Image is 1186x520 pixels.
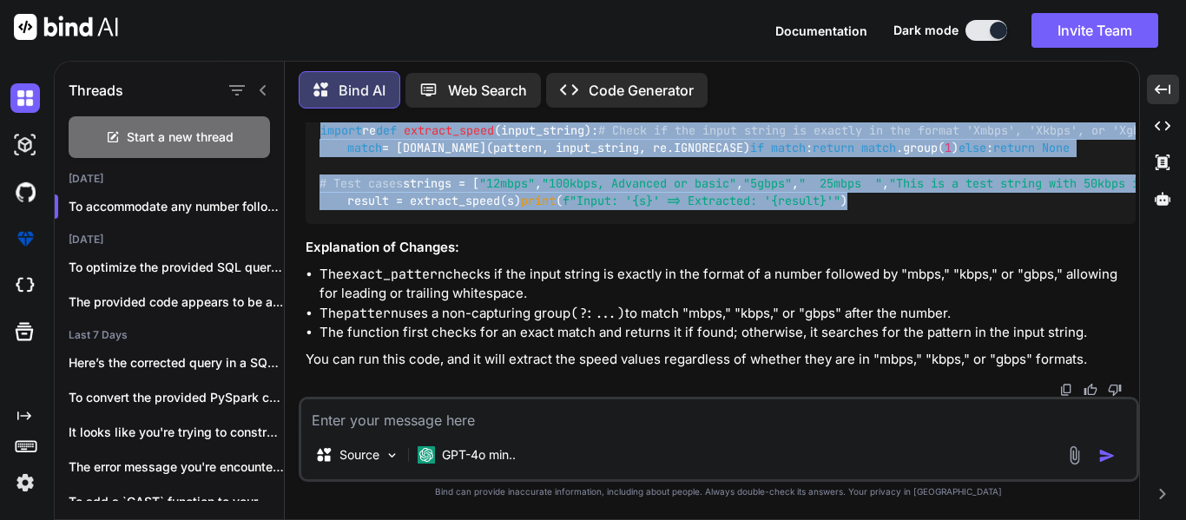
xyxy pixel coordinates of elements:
h2: [DATE] [55,172,284,186]
span: {result} [771,194,827,209]
p: To convert the provided PySpark code to... [69,389,284,406]
span: input_string [501,122,584,138]
p: It looks like you're trying to construct... [69,424,284,441]
button: Invite Team [1031,13,1158,48]
span: Start a new thread [127,128,234,146]
span: match [771,140,806,155]
code: pattern [344,305,399,322]
img: Pick Models [385,448,399,463]
button: Documentation [775,22,867,40]
span: # Test cases [320,175,403,191]
img: premium [10,224,40,253]
img: Bind AI [14,14,118,40]
img: cloudideIcon [10,271,40,300]
img: dislike [1108,383,1122,397]
p: Here’s the corrected query in a SQL-like... [69,354,284,372]
img: icon [1098,447,1116,464]
p: Bind AI [339,80,385,101]
img: darkChat [10,83,40,113]
li: The function first checks for an exact match and returns it if found; otherwise, it searches for ... [320,323,1136,343]
span: Dark mode [893,22,959,39]
span: f"Input: ' ' => Extracted: ' '" [563,194,840,209]
span: extract_speed [404,122,494,138]
li: The uses a non-capturing group to match "mbps," "kbps," or "gbps" after the number. [320,304,1136,324]
img: darkAi-studio [10,130,40,160]
img: GPT-4o mini [418,446,435,464]
span: print [521,194,556,209]
span: None [1042,140,1070,155]
p: The provided code appears to be a... [69,293,284,311]
span: {s} [632,194,653,209]
img: githubDark [10,177,40,207]
p: GPT-4o min.. [442,446,516,464]
span: def [376,122,397,138]
h3: Explanation of Changes: [306,238,1136,258]
img: attachment [1064,445,1084,465]
span: return [813,140,854,155]
code: (?:...) [570,305,625,322]
li: The checks if the input string is exactly in the format of a number followed by "mbps," "kbps," o... [320,265,1136,304]
p: The error message you're encountering indicates that... [69,458,284,476]
span: match [861,140,896,155]
span: 1 [945,140,952,155]
span: "12mbps" [479,175,535,191]
span: if [750,140,764,155]
span: "100kbps, Advanced or basic" [542,175,736,191]
span: else [959,140,986,155]
span: match [347,140,382,155]
code: exact_pattern [344,266,445,283]
p: To accommodate any number followed by ei... [69,198,284,215]
span: Documentation [775,23,867,38]
p: To optimize the provided SQL query while... [69,259,284,276]
h2: Last 7 Days [55,328,284,342]
p: You can run this code, and it will extract the speed values regardless of whether they are in "mb... [306,350,1136,370]
p: Bind can provide inaccurate information, including about people. Always double-check its answers.... [299,485,1139,498]
img: settings [10,468,40,497]
p: To add a `CAST` function to your... [69,493,284,510]
p: Web Search [448,80,527,101]
h1: Threads [69,80,123,101]
img: copy [1059,383,1073,397]
span: import [320,122,362,138]
span: " 25mbps " [799,175,882,191]
p: Code Generator [589,80,694,101]
img: like [1084,383,1097,397]
span: return [993,140,1035,155]
h2: [DATE] [55,233,284,247]
span: "5gbps" [743,175,792,191]
p: Source [339,446,379,464]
